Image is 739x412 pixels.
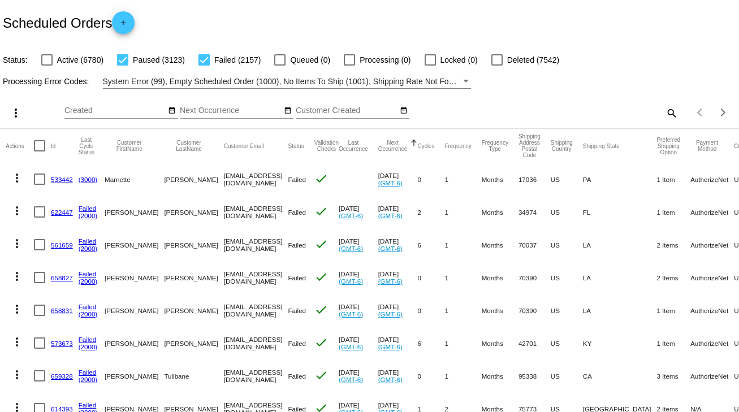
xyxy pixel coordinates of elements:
[440,53,478,67] span: Locked (0)
[51,340,73,347] a: 573673
[339,376,363,383] a: (GMT-6)
[314,205,328,218] mat-icon: check
[288,176,306,183] span: Failed
[444,294,481,327] mat-cell: 1
[551,359,583,392] mat-cell: US
[444,327,481,359] mat-cell: 1
[583,294,657,327] mat-cell: LA
[79,336,97,343] a: Failed
[518,163,551,196] mat-cell: 17036
[689,101,712,124] button: Previous page
[378,261,418,294] mat-cell: [DATE]
[656,327,690,359] mat-cell: 1 Item
[79,310,98,318] a: (2000)
[314,303,328,316] mat-icon: check
[214,53,261,67] span: Failed (2157)
[583,196,657,228] mat-cell: FL
[583,228,657,261] mat-cell: LA
[690,294,734,327] mat-cell: AuthorizeNet
[105,359,164,392] mat-cell: [PERSON_NAME]
[3,11,135,34] h2: Scheduled Orders
[164,327,223,359] mat-cell: [PERSON_NAME]
[518,196,551,228] mat-cell: 34974
[444,359,481,392] mat-cell: 1
[583,359,657,392] mat-cell: CA
[656,137,680,155] button: Change sorting for PreferredShippingOption
[164,140,213,152] button: Change sorting for CustomerLastName
[690,359,734,392] mat-cell: AuthorizeNet
[656,261,690,294] mat-cell: 2 Items
[224,261,288,294] mat-cell: [EMAIL_ADDRESS][DOMAIN_NAME]
[482,294,518,327] mat-cell: Months
[51,209,73,216] a: 622447
[10,335,24,349] mat-icon: more_vert
[444,163,481,196] mat-cell: 1
[551,140,573,152] button: Change sorting for ShippingCountry
[224,294,288,327] mat-cell: [EMAIL_ADDRESS][DOMAIN_NAME]
[417,359,444,392] mat-cell: 0
[51,274,73,281] a: 658827
[339,196,378,228] mat-cell: [DATE]
[79,303,97,310] a: Failed
[6,129,34,163] mat-header-cell: Actions
[164,294,223,327] mat-cell: [PERSON_NAME]
[103,75,471,89] mat-select: Filter by Processing Error Codes
[339,212,363,219] a: (GMT-6)
[378,310,403,318] a: (GMT-6)
[51,142,55,149] button: Change sorting for Id
[378,294,418,327] mat-cell: [DATE]
[10,302,24,316] mat-icon: more_vert
[507,53,560,67] span: Deleted (7542)
[339,294,378,327] mat-cell: [DATE]
[105,196,164,228] mat-cell: [PERSON_NAME]
[378,245,403,252] a: (GMT-6)
[224,196,288,228] mat-cell: [EMAIL_ADDRESS][DOMAIN_NAME]
[583,163,657,196] mat-cell: PA
[551,228,583,261] mat-cell: US
[444,196,481,228] mat-cell: 1
[690,327,734,359] mat-cell: AuthorizeNet
[105,327,164,359] mat-cell: [PERSON_NAME]
[339,310,363,318] a: (GMT-6)
[482,228,518,261] mat-cell: Months
[105,294,164,327] mat-cell: [PERSON_NAME]
[288,209,306,216] span: Failed
[314,270,328,284] mat-icon: check
[378,359,418,392] mat-cell: [DATE]
[10,171,24,185] mat-icon: more_vert
[583,327,657,359] mat-cell: KY
[690,261,734,294] mat-cell: AuthorizeNet
[288,274,306,281] span: Failed
[482,140,508,152] button: Change sorting for FrequencyType
[482,327,518,359] mat-cell: Months
[314,336,328,349] mat-icon: check
[339,261,378,294] mat-cell: [DATE]
[417,228,444,261] mat-cell: 6
[164,228,223,261] mat-cell: [PERSON_NAME]
[656,196,690,228] mat-cell: 1 Item
[482,359,518,392] mat-cell: Months
[3,77,89,86] span: Processing Error Codes:
[314,237,328,251] mat-icon: check
[378,163,418,196] mat-cell: [DATE]
[64,106,166,115] input: Created
[482,196,518,228] mat-cell: Months
[314,368,328,382] mat-icon: check
[690,228,734,261] mat-cell: AuthorizeNet
[79,176,98,183] a: (3000)
[656,294,690,327] mat-cell: 1 Item
[51,307,73,314] a: 658831
[224,327,288,359] mat-cell: [EMAIL_ADDRESS][DOMAIN_NAME]
[9,106,23,120] mat-icon: more_vert
[10,204,24,218] mat-icon: more_vert
[378,343,403,350] a: (GMT-6)
[551,327,583,359] mat-cell: US
[690,196,734,228] mat-cell: AuthorizeNet
[51,372,73,380] a: 659328
[288,340,306,347] span: Failed
[378,228,418,261] mat-cell: [DATE]
[79,205,97,212] a: Failed
[417,163,444,196] mat-cell: 0
[712,101,734,124] button: Next page
[551,163,583,196] mat-cell: US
